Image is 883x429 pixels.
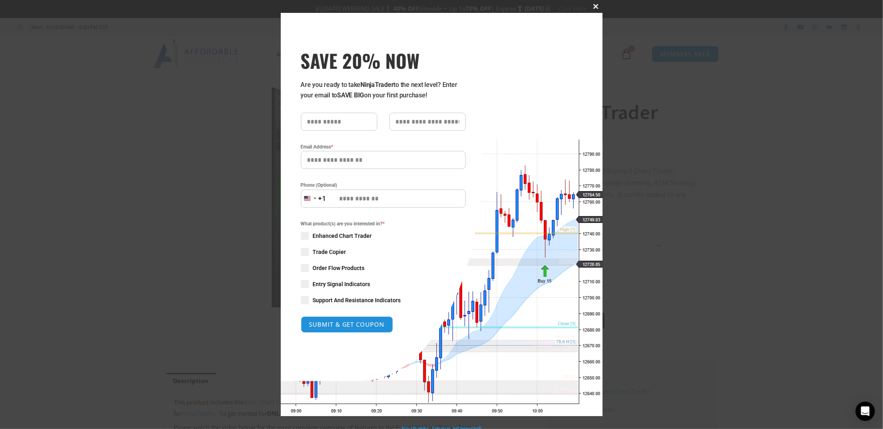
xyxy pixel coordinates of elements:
[337,91,364,99] strong: SAVE BIG
[301,280,466,288] label: Entry Signal Indicators
[313,232,372,240] span: Enhanced Chart Trader
[301,316,393,333] button: SUBMIT & GET COUPON
[313,296,401,304] span: Support And Resistance Indicators
[301,80,466,101] p: Are you ready to take to the next level? Enter your email to on your first purchase!
[313,248,346,256] span: Trade Copier
[856,402,875,421] div: Open Intercom Messenger
[301,181,466,189] label: Phone (Optional)
[319,194,327,204] div: +1
[313,280,370,288] span: Entry Signal Indicators
[301,232,466,240] label: Enhanced Chart Trader
[301,49,466,72] span: SAVE 20% NOW
[301,220,466,228] span: What product(s) are you interested in?
[301,143,466,151] label: Email Address
[301,264,466,272] label: Order Flow Products
[301,296,466,304] label: Support And Resistance Indicators
[360,81,393,89] strong: NinjaTrader
[301,248,466,256] label: Trade Copier
[313,264,365,272] span: Order Flow Products
[301,190,327,208] button: Selected country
